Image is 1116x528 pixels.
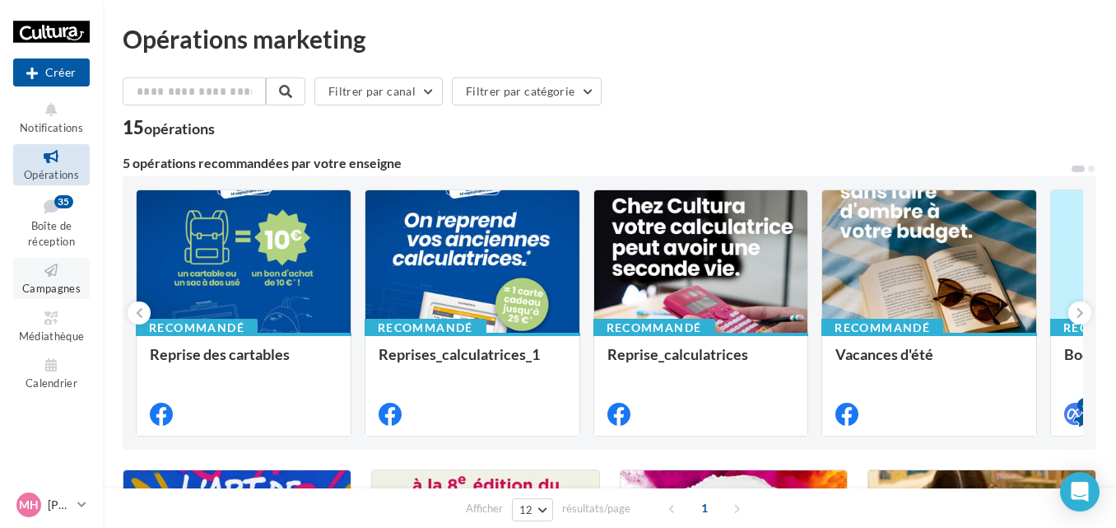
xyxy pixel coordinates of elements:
[13,489,90,521] a: MH [PERSON_NAME]
[466,501,503,516] span: Afficher
[562,501,630,516] span: résultats/page
[19,329,85,343] span: Médiathèque
[13,144,90,185] a: Opérations
[150,346,337,379] div: Reprise des cartables
[13,97,90,138] button: Notifications
[13,258,90,298] a: Campagnes
[144,121,215,136] div: opérations
[519,503,533,516] span: 12
[835,346,1023,379] div: Vacances d'été
[123,119,215,137] div: 15
[19,497,39,513] span: MH
[607,346,795,379] div: Reprise_calculatrices
[1077,398,1092,413] div: 4
[22,282,81,295] span: Campagnes
[512,498,554,521] button: 12
[13,353,90,393] a: Calendrier
[1060,472,1100,512] div: Open Intercom Messenger
[28,219,75,248] span: Boîte de réception
[593,319,715,337] div: Recommandé
[365,319,486,337] div: Recommandé
[379,346,566,379] div: Reprises_calculatrices_1
[20,121,83,134] span: Notifications
[13,58,90,86] button: Créer
[123,26,1096,51] div: Opérations marketing
[54,195,73,208] div: 35
[821,319,943,337] div: Recommandé
[691,495,718,521] span: 1
[26,376,77,390] span: Calendrier
[24,168,79,181] span: Opérations
[314,77,443,105] button: Filtrer par canal
[123,157,1070,170] div: 5 opérations recommandées par votre enseigne
[13,192,90,252] a: Boîte de réception35
[452,77,602,105] button: Filtrer par catégorie
[13,306,90,346] a: Médiathèque
[13,58,90,86] div: Nouvelle campagne
[48,497,71,513] p: [PERSON_NAME]
[136,319,258,337] div: Recommandé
